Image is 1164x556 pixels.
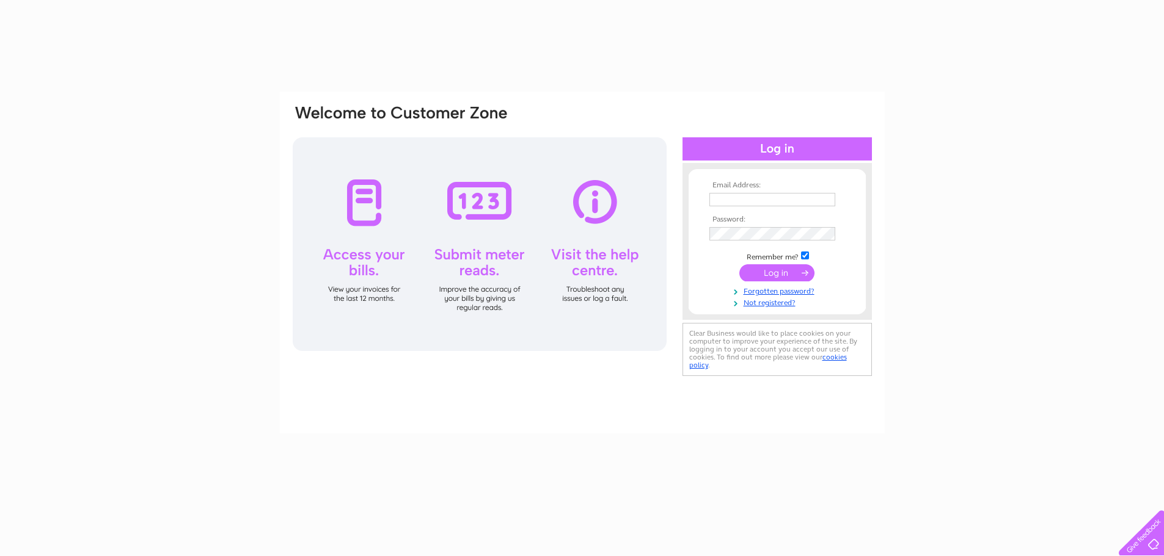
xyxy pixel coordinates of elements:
a: Not registered? [709,296,848,308]
a: Forgotten password? [709,284,848,296]
th: Email Address: [706,181,848,190]
div: Clear Business would like to place cookies on your computer to improve your experience of the sit... [683,323,872,376]
a: cookies policy [689,353,847,369]
th: Password: [706,215,848,224]
input: Submit [739,264,814,281]
td: Remember me? [706,250,848,262]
